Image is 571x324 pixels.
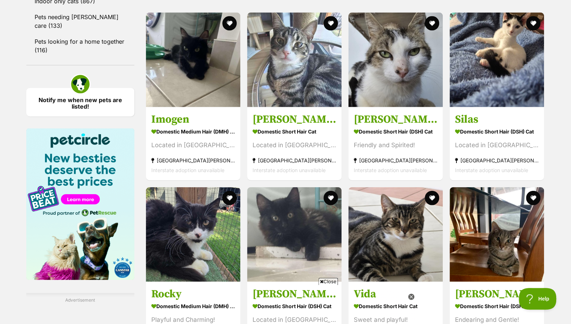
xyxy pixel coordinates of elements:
[151,167,224,173] span: Interstate adoption unavailable
[151,140,235,150] div: Located in [GEOGRAPHIC_DATA]
[450,13,544,107] img: Silas - Domestic Short Hair (DSH) Cat
[26,9,134,33] a: Pets needing [PERSON_NAME] care (133)
[455,156,539,165] strong: [GEOGRAPHIC_DATA][PERSON_NAME][GEOGRAPHIC_DATA]
[455,113,539,126] h3: Silas
[455,126,539,137] strong: Domestic Short Hair (DSH) Cat
[253,126,336,137] strong: Domestic Short Hair Cat
[354,126,437,137] strong: Domestic Short Hair (DSH) Cat
[253,113,336,126] h3: [PERSON_NAME]
[354,156,437,165] strong: [GEOGRAPHIC_DATA][PERSON_NAME][GEOGRAPHIC_DATA]
[253,156,336,165] strong: [GEOGRAPHIC_DATA][PERSON_NAME][GEOGRAPHIC_DATA]
[26,34,134,58] a: Pets looking for a home together (116)
[354,140,437,150] div: Friendly and Spirited!
[425,191,439,205] button: favourite
[26,88,134,117] a: Notify me when new pets are listed!
[151,126,235,137] strong: Domestic Medium Hair (DMH) Cat
[354,167,427,173] span: Interstate adoption unavailable
[348,13,443,107] img: Nigel - Domestic Short Hair (DSH) Cat
[348,187,443,282] img: Vida - Domestic Short Hair Cat
[151,287,235,301] h3: Rocky
[151,301,235,311] strong: Domestic Medium Hair (DMH) Cat
[146,13,240,107] img: Imogen - Domestic Medium Hair (DMH) Cat
[324,191,338,205] button: favourite
[253,167,326,173] span: Interstate adoption unavailable
[222,16,237,31] button: favourite
[519,288,557,310] iframe: Help Scout Beacon - Open
[526,191,541,205] button: favourite
[354,113,437,126] h3: [PERSON_NAME]
[318,278,338,285] span: Close
[26,128,134,280] img: Pet Circle promo banner
[455,287,539,301] h3: [PERSON_NAME]
[146,187,240,282] img: Rocky - Domestic Medium Hair (DMH) Cat
[247,13,342,107] img: Tyler - Domestic Short Hair Cat
[247,107,342,180] a: [PERSON_NAME] Domestic Short Hair Cat Located in [GEOGRAPHIC_DATA] [GEOGRAPHIC_DATA][PERSON_NAME]...
[526,16,541,31] button: favourite
[146,107,240,180] a: Imogen Domestic Medium Hair (DMH) Cat Located in [GEOGRAPHIC_DATA] [GEOGRAPHIC_DATA][PERSON_NAME]...
[455,140,539,150] div: Located in [GEOGRAPHIC_DATA]
[324,16,338,31] button: favourite
[450,187,544,282] img: Kennedy - Domestic Short Hair (DSH) Cat
[425,16,439,31] button: favourite
[222,191,237,205] button: favourite
[348,107,443,180] a: [PERSON_NAME] Domestic Short Hair (DSH) Cat Friendly and Spirited! [GEOGRAPHIC_DATA][PERSON_NAME]...
[151,113,235,126] h3: Imogen
[155,288,417,320] iframe: Advertisement
[455,301,539,311] strong: Domestic Short Hair (DSH) Cat
[253,140,336,150] div: Located in [GEOGRAPHIC_DATA]
[247,187,342,282] img: Ida - Domestic Short Hair (DSH) Cat
[450,107,544,180] a: Silas Domestic Short Hair (DSH) Cat Located in [GEOGRAPHIC_DATA] [GEOGRAPHIC_DATA][PERSON_NAME][G...
[151,156,235,165] strong: [GEOGRAPHIC_DATA][PERSON_NAME][GEOGRAPHIC_DATA]
[455,167,528,173] span: Interstate adoption unavailable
